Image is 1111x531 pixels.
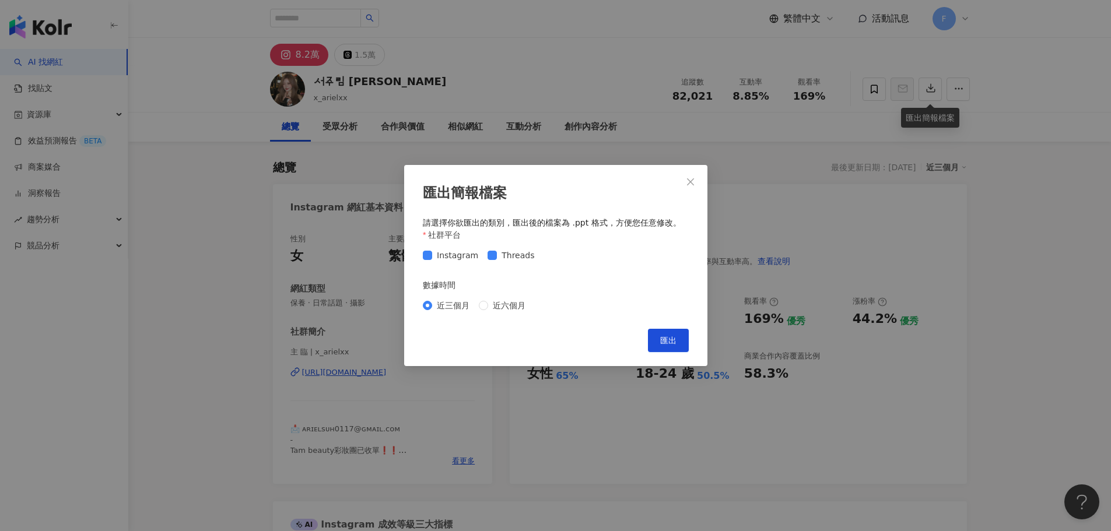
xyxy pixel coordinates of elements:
label: 社群平台 [423,228,469,241]
span: Threads [497,249,539,262]
button: 匯出 [648,329,689,352]
div: 匯出簡報檔案 [423,184,689,203]
span: 近六個月 [488,299,530,312]
label: 數據時間 [423,279,464,291]
button: Close [679,170,702,194]
span: Instagram [432,249,483,262]
span: 匯出 [660,336,677,345]
span: close [686,177,695,187]
div: 請選擇你欲匯出的類別，匯出後的檔案為 .ppt 格式，方便您任意修改。 [423,217,689,229]
span: 近三個月 [432,299,474,312]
